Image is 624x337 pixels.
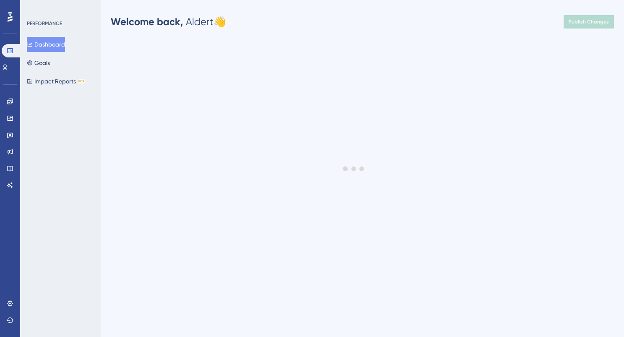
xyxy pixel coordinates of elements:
div: PERFORMANCE [27,20,62,27]
div: Aldert 👋 [111,15,226,29]
div: BETA [78,79,85,83]
span: Welcome back, [111,16,183,28]
button: Goals [27,55,50,70]
button: Dashboard [27,37,65,52]
button: Impact ReportsBETA [27,74,85,89]
span: Publish Changes [569,18,609,25]
button: Publish Changes [564,15,614,29]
